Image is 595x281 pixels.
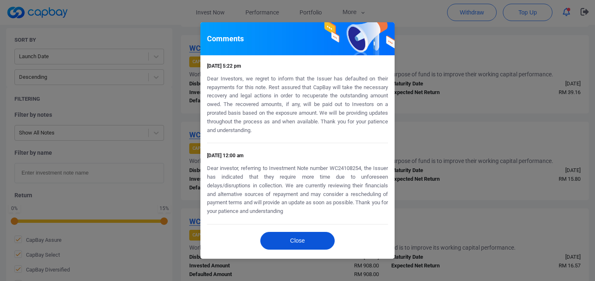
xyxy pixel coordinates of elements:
[207,34,244,44] h5: Comments
[207,164,388,216] p: Dear investor, referring to Investment Note number WC24108254, the Issuer has indicated that they...
[207,63,241,69] span: [DATE] 5:22 pm
[207,153,243,158] span: [DATE] 12:00 am
[260,232,335,250] button: Close
[207,75,388,135] p: Dear Investors, we regret to inform that the Issuer has defaulted on their repayments for this no...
